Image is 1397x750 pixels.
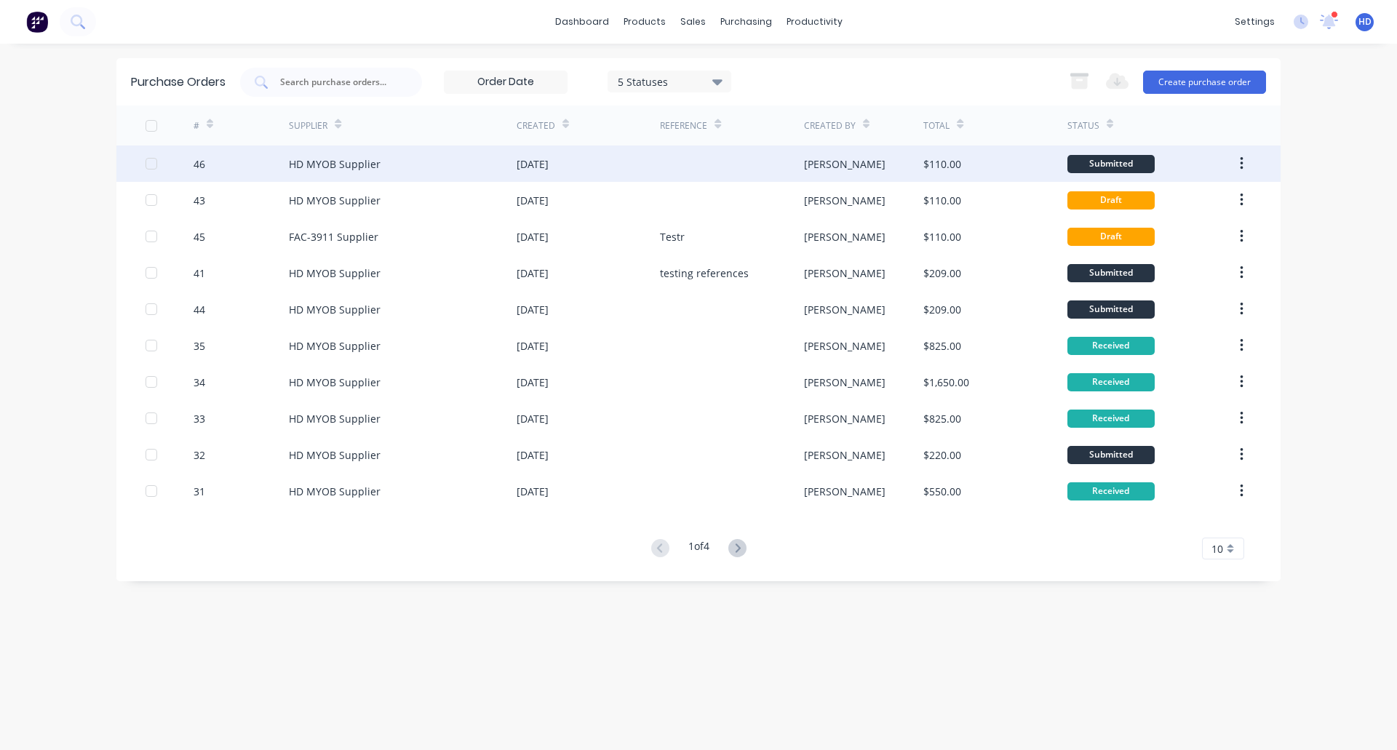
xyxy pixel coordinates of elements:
[517,266,549,281] div: [DATE]
[1067,446,1155,464] div: Submitted
[923,193,961,208] div: $110.00
[194,484,205,499] div: 31
[517,156,549,172] div: [DATE]
[688,538,709,559] div: 1 of 4
[1067,373,1155,391] div: Received
[923,266,961,281] div: $209.00
[517,484,549,499] div: [DATE]
[289,119,327,132] div: Supplier
[289,302,381,317] div: HD MYOB Supplier
[804,266,885,281] div: [PERSON_NAME]
[1067,482,1155,500] div: Received
[1143,71,1266,94] button: Create purchase order
[804,375,885,390] div: [PERSON_NAME]
[923,119,950,132] div: Total
[713,11,779,33] div: purchasing
[804,411,885,426] div: [PERSON_NAME]
[923,484,961,499] div: $550.00
[194,156,205,172] div: 46
[26,11,48,33] img: Factory
[194,193,205,208] div: 43
[194,229,205,244] div: 45
[194,375,205,390] div: 34
[517,302,549,317] div: [DATE]
[194,338,205,354] div: 35
[804,156,885,172] div: [PERSON_NAME]
[517,119,555,132] div: Created
[131,73,226,91] div: Purchase Orders
[779,11,850,33] div: productivity
[289,484,381,499] div: HD MYOB Supplier
[673,11,713,33] div: sales
[289,193,381,208] div: HD MYOB Supplier
[194,266,205,281] div: 41
[923,447,961,463] div: $220.00
[618,73,722,89] div: 5 Statuses
[804,119,856,132] div: Created By
[923,338,961,354] div: $825.00
[1067,119,1099,132] div: Status
[923,411,961,426] div: $825.00
[279,75,399,89] input: Search purchase orders...
[923,375,969,390] div: $1,650.00
[804,302,885,317] div: [PERSON_NAME]
[923,229,961,244] div: $110.00
[517,229,549,244] div: [DATE]
[1067,228,1155,246] div: Draft
[660,119,707,132] div: Reference
[923,302,961,317] div: $209.00
[660,266,749,281] div: testing references
[1227,11,1282,33] div: settings
[517,375,549,390] div: [DATE]
[923,156,961,172] div: $110.00
[616,11,673,33] div: products
[289,338,381,354] div: HD MYOB Supplier
[517,338,549,354] div: [DATE]
[517,193,549,208] div: [DATE]
[660,229,685,244] div: Testr
[1067,191,1155,210] div: Draft
[517,447,549,463] div: [DATE]
[289,156,381,172] div: HD MYOB Supplier
[548,11,616,33] a: dashboard
[289,375,381,390] div: HD MYOB Supplier
[804,484,885,499] div: [PERSON_NAME]
[289,447,381,463] div: HD MYOB Supplier
[194,119,199,132] div: #
[194,411,205,426] div: 33
[194,447,205,463] div: 32
[1067,300,1155,319] div: Submitted
[804,193,885,208] div: [PERSON_NAME]
[289,411,381,426] div: HD MYOB Supplier
[1067,337,1155,355] div: Received
[1067,264,1155,282] div: Submitted
[1358,15,1372,28] span: HD
[1067,155,1155,173] div: Submitted
[804,229,885,244] div: [PERSON_NAME]
[804,338,885,354] div: [PERSON_NAME]
[1211,541,1223,556] span: 10
[445,71,567,93] input: Order Date
[289,229,378,244] div: FAC-3911 Supplier
[1067,410,1155,428] div: Received
[194,302,205,317] div: 44
[517,411,549,426] div: [DATE]
[289,266,381,281] div: HD MYOB Supplier
[804,447,885,463] div: [PERSON_NAME]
